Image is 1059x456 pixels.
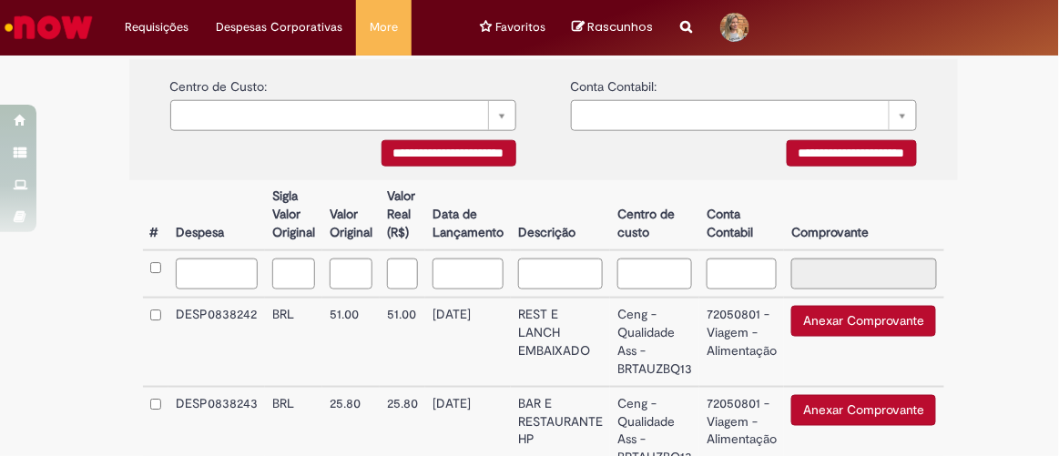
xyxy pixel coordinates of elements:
[495,18,545,36] span: Favoritos
[784,180,943,250] th: Comprovante
[380,180,425,250] th: Valor Real (R$)
[784,298,943,387] td: Anexar Comprovante
[425,180,511,250] th: Data de Lançamento
[170,100,516,131] a: Limpar campo {0}
[588,18,654,35] span: Rascunhos
[791,395,936,426] button: Anexar Comprovante
[699,180,784,250] th: Conta Contabil
[610,298,699,387] td: Ceng - Qualidade Ass - BRTAUZBQ13
[216,18,342,36] span: Despesas Corporativas
[573,18,654,35] a: No momento, sua lista de rascunhos tem 0 Itens
[511,298,610,387] td: REST E LANCH EMBAIXADO
[168,180,265,250] th: Despesa
[2,9,96,46] img: ServiceNow
[322,180,380,250] th: Valor Original
[511,180,610,250] th: Descrição
[425,298,511,387] td: [DATE]
[610,180,699,250] th: Centro de custo
[170,68,268,96] label: Centro de Custo:
[168,298,265,387] td: DESP0838242
[125,18,188,36] span: Requisições
[265,298,322,387] td: BRL
[571,68,657,96] label: Conta Contabil:
[791,306,936,337] button: Anexar Comprovante
[265,180,322,250] th: Sigla Valor Original
[571,100,917,131] a: Limpar campo {0}
[370,18,398,36] span: More
[699,298,784,387] td: 72050801 - Viagem - Alimentação
[380,298,425,387] td: 51.00
[143,180,169,250] th: #
[322,298,380,387] td: 51.00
